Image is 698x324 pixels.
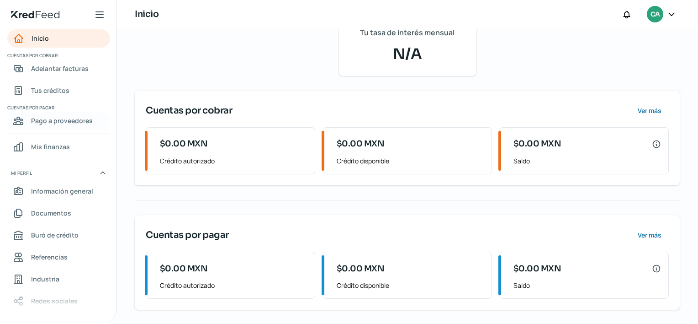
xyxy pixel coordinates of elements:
[31,273,59,285] span: Industria
[630,102,669,120] button: Ver más
[7,81,110,100] a: Tus créditos
[31,63,89,74] span: Adelantar facturas
[160,138,208,150] span: $0.00 MXN
[31,185,93,197] span: Información general
[360,26,455,39] span: Tu tasa de interés mensual
[7,51,109,59] span: Cuentas por cobrar
[7,182,110,200] a: Información general
[513,280,661,291] span: Saldo
[638,108,661,114] span: Ver más
[337,280,484,291] span: Crédito disponible
[146,228,229,242] span: Cuentas por pagar
[337,263,385,275] span: $0.00 MXN
[31,85,69,96] span: Tus créditos
[337,155,484,167] span: Crédito disponible
[135,8,159,21] h1: Inicio
[31,295,78,307] span: Redes sociales
[31,207,71,219] span: Documentos
[7,226,110,244] a: Buró de crédito
[146,104,232,118] span: Cuentas por cobrar
[638,232,661,238] span: Ver más
[513,138,561,150] span: $0.00 MXN
[7,112,110,130] a: Pago a proveedores
[11,169,32,177] span: Mi perfil
[650,9,660,20] span: CA
[7,292,110,310] a: Redes sociales
[513,263,561,275] span: $0.00 MXN
[513,155,661,167] span: Saldo
[7,138,110,156] a: Mis finanzas
[7,29,110,48] a: Inicio
[32,32,49,44] span: Inicio
[7,59,110,78] a: Adelantar facturas
[7,103,109,112] span: Cuentas por pagar
[31,229,79,241] span: Buró de crédito
[337,138,385,150] span: $0.00 MXN
[630,226,669,244] button: Ver más
[160,155,307,167] span: Crédito autorizado
[7,248,110,266] a: Referencias
[31,251,68,263] span: Referencias
[31,115,93,126] span: Pago a proveedores
[7,270,110,288] a: Industria
[160,280,307,291] span: Crédito autorizado
[7,204,110,222] a: Documentos
[160,263,208,275] span: $0.00 MXN
[31,141,70,152] span: Mis finanzas
[350,43,465,65] span: N/A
